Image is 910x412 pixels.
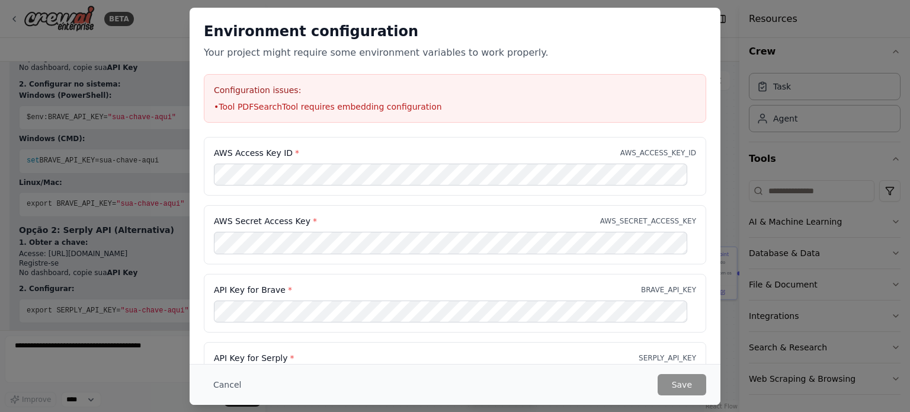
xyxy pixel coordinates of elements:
p: Your project might require some environment variables to work properly. [204,46,706,60]
h2: Environment configuration [204,22,706,41]
button: Save [658,374,706,395]
p: AWS_ACCESS_KEY_ID [620,148,696,158]
p: AWS_SECRET_ACCESS_KEY [600,216,696,226]
label: API Key for Serply [214,352,294,364]
p: BRAVE_API_KEY [641,285,696,295]
p: SERPLY_API_KEY [639,353,696,363]
label: API Key for Brave [214,284,292,296]
button: Cancel [204,374,251,395]
h3: Configuration issues: [214,84,696,96]
label: AWS Secret Access Key [214,215,317,227]
li: • Tool PDFSearchTool requires embedding configuration [214,101,696,113]
label: AWS Access Key ID [214,147,299,159]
